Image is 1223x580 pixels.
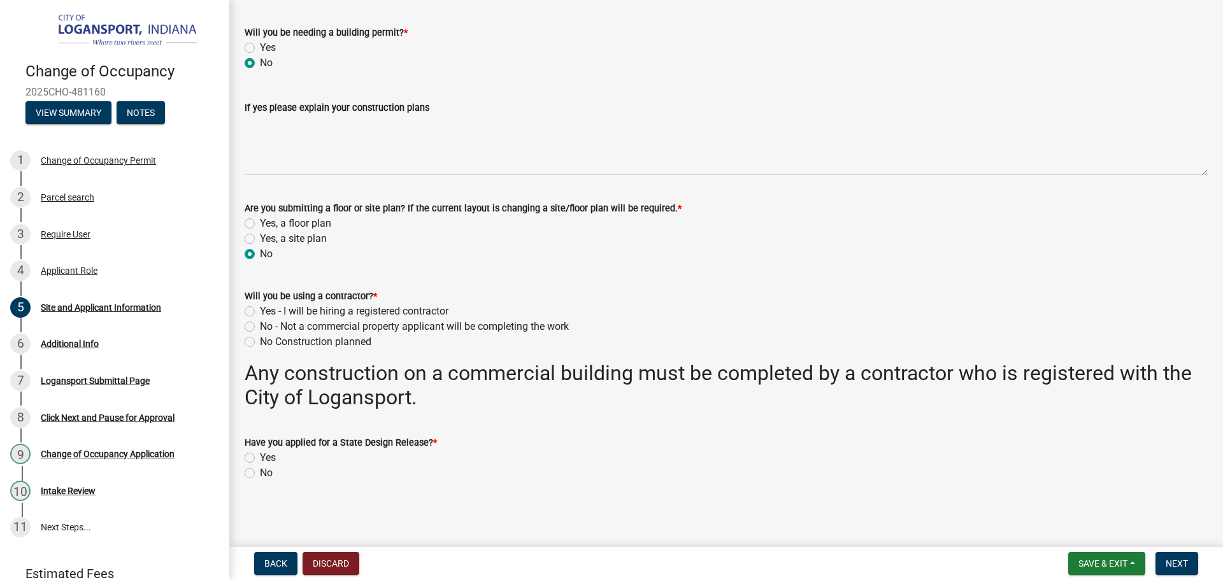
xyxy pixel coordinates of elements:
[260,246,273,262] label: No
[254,552,297,575] button: Back
[10,407,31,428] div: 8
[10,187,31,208] div: 2
[10,150,31,171] div: 1
[41,230,90,239] div: Require User
[41,266,97,275] div: Applicant Role
[260,231,327,246] label: Yes, a site plan
[41,449,175,458] div: Change of Occupancy Application
[260,40,276,55] label: Yes
[25,108,111,118] wm-modal-confirm: Summary
[41,486,96,495] div: Intake Review
[245,361,1208,410] h2: Any construction on a commercial building must be completed by a contractor who is registered wit...
[260,304,448,319] label: Yes - I will be hiring a registered contractor
[41,413,175,422] div: Click Next and Pause for Approval
[1068,552,1145,575] button: Save & Exit
[1078,558,1127,569] span: Save & Exit
[260,319,569,334] label: No - Not a commercial property applicant will be completing the work
[10,444,31,464] div: 9
[25,86,204,98] span: 2025CHO-481160
[10,334,31,354] div: 6
[10,224,31,244] div: 3
[1166,558,1188,569] span: Next
[245,439,437,448] label: Have you applied for a State Design Release?
[10,297,31,318] div: 5
[41,376,150,385] div: Logansport Submittal Page
[10,260,31,281] div: 4
[41,193,94,202] div: Parcel search
[25,13,209,49] img: City of Logansport, Indiana
[260,465,273,481] label: No
[260,55,273,71] label: No
[1155,552,1198,575] button: Next
[25,62,219,81] h4: Change of Occupancy
[245,29,408,38] label: Will you be needing a building permit?
[245,204,682,213] label: Are you submitting a floor or site plan? If the current layout is changing a site/floor plan will...
[41,339,99,348] div: Additional Info
[264,558,287,569] span: Back
[245,292,377,301] label: Will you be using a contractor?
[41,156,156,165] div: Change of Occupancy Permit
[25,101,111,124] button: View Summary
[117,101,165,124] button: Notes
[245,104,429,113] label: If yes please explain your construction plans
[260,334,371,350] label: No Construction planned
[10,371,31,391] div: 7
[303,552,359,575] button: Discard
[41,303,161,312] div: Site and Applicant Information
[117,108,165,118] wm-modal-confirm: Notes
[10,517,31,537] div: 11
[260,216,331,231] label: Yes, a floor plan
[260,450,276,465] label: Yes
[10,481,31,501] div: 10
